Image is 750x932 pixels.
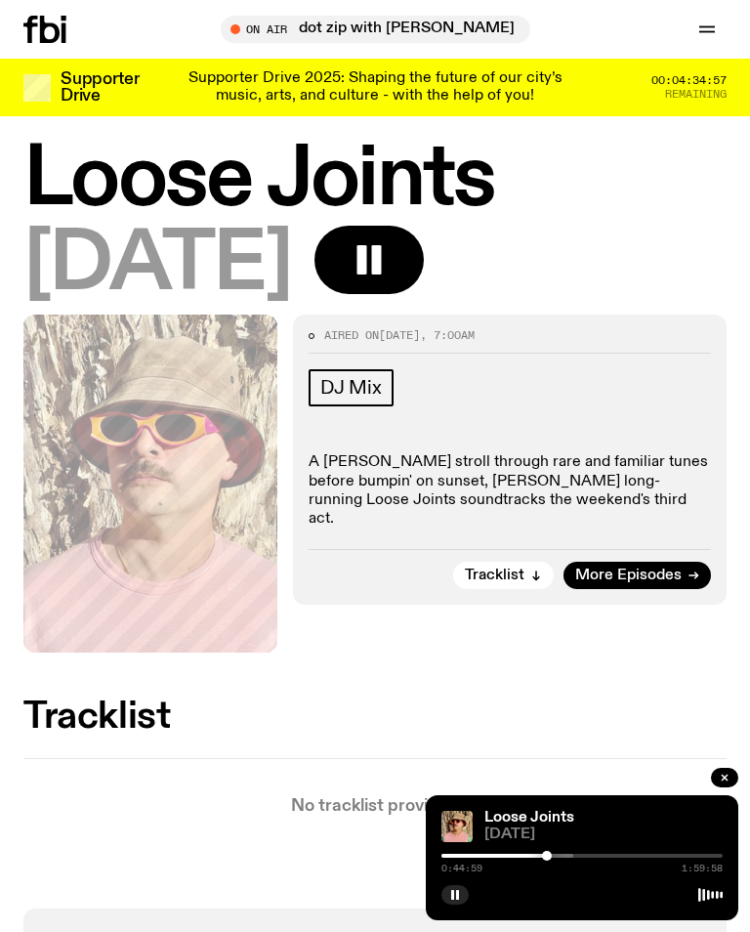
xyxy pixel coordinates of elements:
h2: Tracklist [23,699,727,735]
img: Tyson stands in front of a paperbark tree wearing orange sunglasses, a suede bucket hat and a pin... [441,811,473,842]
p: No tracklist provided [23,798,727,815]
span: Aired on [324,327,379,343]
span: Remaining [665,89,727,100]
button: On Airdot zip with [PERSON_NAME] [221,16,530,43]
a: Loose Joints [484,810,574,826]
span: 1:59:58 [682,864,723,873]
span: 0:44:59 [441,864,482,873]
span: [DATE] [379,327,420,343]
a: More Episodes [563,562,711,589]
span: , 7:00am [420,327,475,343]
span: More Episodes [575,569,682,583]
a: DJ Mix [309,369,394,406]
p: Supporter Drive 2025: Shaping the future of our city’s music, arts, and culture - with the help o... [164,70,586,105]
span: DJ Mix [320,377,382,399]
h3: Supporter Drive [61,71,139,105]
span: 00:04:34:57 [651,75,727,86]
button: Tracklist [453,562,554,589]
span: Tracklist [465,569,524,583]
p: A [PERSON_NAME] stroll through rare and familiar tunes before bumpin' on sunset, [PERSON_NAME] lo... [309,453,711,529]
span: [DATE] [23,226,291,305]
h1: Loose Joints [23,141,727,220]
span: [DATE] [484,827,723,842]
